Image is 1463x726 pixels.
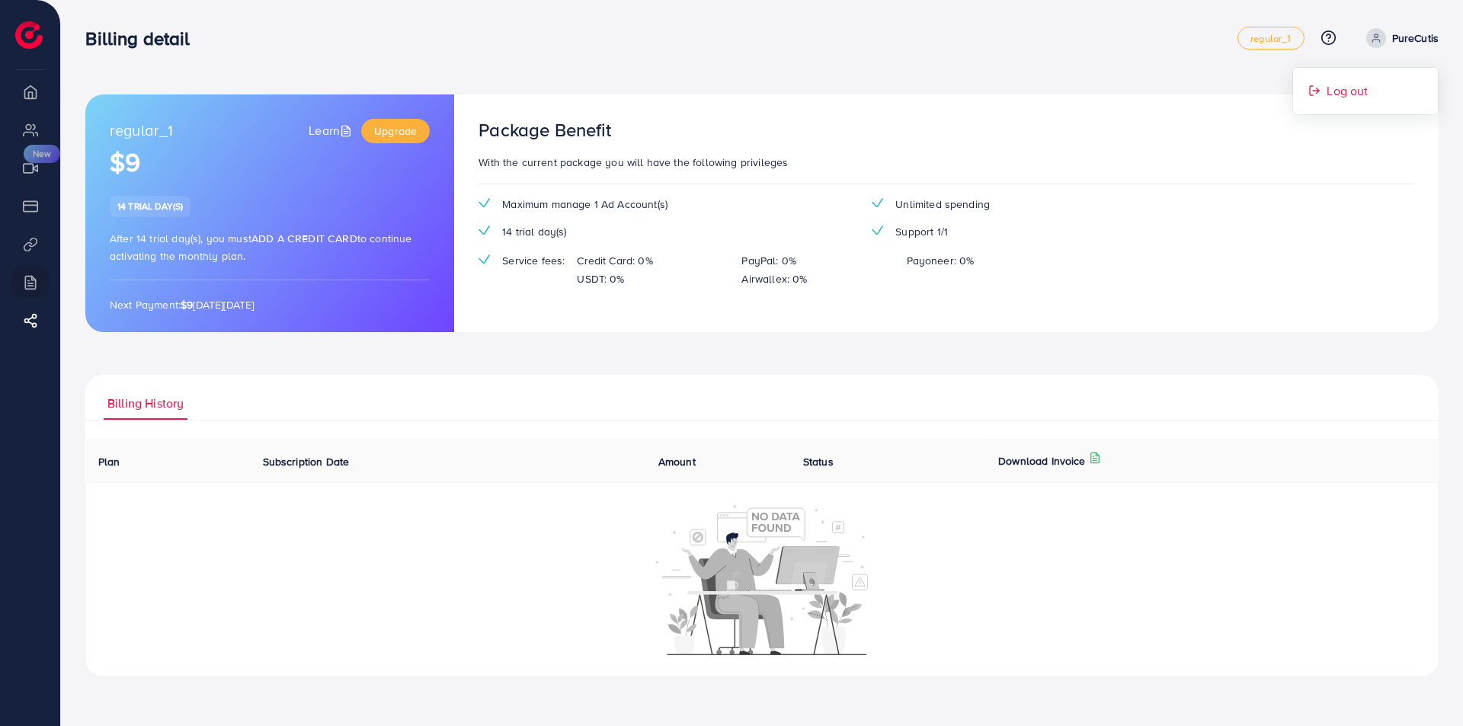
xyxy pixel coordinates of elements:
[110,147,430,178] h1: $9
[479,225,490,235] img: tick
[85,27,202,50] h3: Billing detail
[998,452,1086,470] p: Download Invoice
[502,253,565,268] span: Service fees:
[741,270,807,288] p: Airwallex: 0%
[907,251,975,270] p: Payoneer: 0%
[577,270,624,288] p: USDT: 0%
[872,225,883,235] img: tick
[479,198,490,208] img: tick
[374,123,417,139] span: Upgrade
[1360,28,1439,48] a: PureCutis
[1398,657,1452,715] iframe: Chat
[107,395,184,412] span: Billing History
[577,251,652,270] p: Credit Card: 0%
[263,454,350,469] span: Subscription Date
[479,254,490,264] img: tick
[1292,67,1439,115] ul: PureCutis
[98,454,120,469] span: Plan
[309,122,355,139] a: Learn
[1392,29,1439,47] p: PureCutis
[361,119,430,143] a: Upgrade
[658,454,696,469] span: Amount
[502,224,566,239] span: 14 trial day(s)
[479,153,1414,171] p: With the current package you will have the following privileges
[803,454,834,469] span: Status
[181,297,193,312] strong: $9
[251,231,357,246] span: Add a credit card
[110,119,173,143] span: regular_1
[656,503,868,655] img: No account
[479,119,611,141] h3: Package Benefit
[1250,34,1291,43] span: regular_1
[1327,82,1368,100] span: Log out
[110,231,411,264] span: After 14 trial day(s), you must to continue activating the monthly plan.
[741,251,796,270] p: PayPal: 0%
[872,198,883,208] img: tick
[895,197,990,212] span: Unlimited spending
[1237,27,1304,50] a: regular_1
[117,200,183,213] span: 14 trial day(s)
[502,197,667,212] span: Maximum manage 1 Ad Account(s)
[110,296,430,314] p: Next Payment: [DATE][DATE]
[895,224,948,239] span: Support 1/1
[15,21,43,49] img: logo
